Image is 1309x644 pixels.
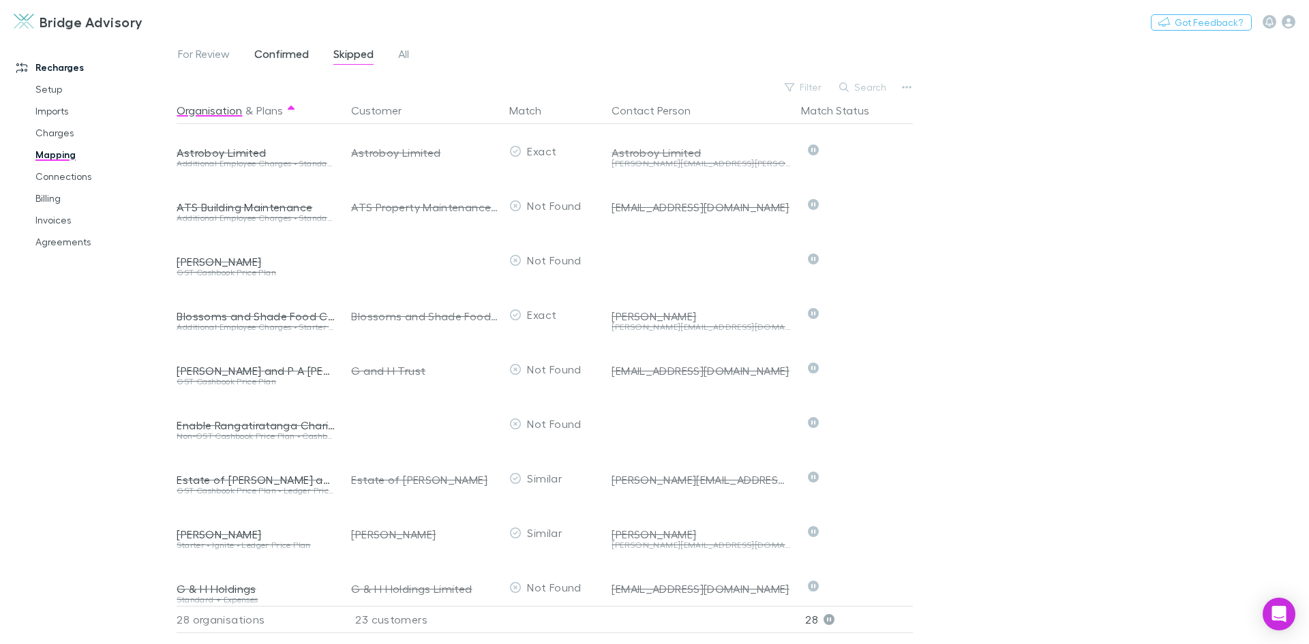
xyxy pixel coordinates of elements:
div: G and H Trust [351,343,498,398]
div: Standard + Expenses [177,596,335,604]
div: G & H Holdings [177,582,335,596]
svg: Skipped [808,526,819,537]
a: Billing [22,187,184,209]
div: [PERSON_NAME] [351,507,498,562]
div: [PERSON_NAME][EMAIL_ADDRESS][PERSON_NAME][DOMAIN_NAME] [612,473,790,487]
div: Additional Employee Charges • Starter + Payroll • Ignite [177,323,335,331]
a: Agreements [22,231,184,253]
div: ATS Building Maintenance [177,200,335,214]
div: Blossoms and Shade Food Co. Limited [351,289,498,343]
div: [PERSON_NAME] and P A [PERSON_NAME] [177,364,335,378]
div: Estate of [PERSON_NAME] and Estate of [PERSON_NAME] [177,473,335,487]
div: [PERSON_NAME] [612,309,790,323]
div: G & H Holdings Limited [351,562,498,616]
span: Not Found [527,417,581,430]
a: Recharges [3,57,184,78]
span: Not Found [527,581,581,594]
div: GST Cashbook Price Plan [177,269,335,277]
a: Bridge Advisory [5,5,151,38]
svg: Skipped [808,199,819,210]
div: [PERSON_NAME][EMAIL_ADDRESS][PERSON_NAME][PERSON_NAME][DOMAIN_NAME] [612,159,790,168]
div: Open Intercom Messenger [1263,598,1295,630]
div: Estate of [PERSON_NAME] [351,453,498,507]
svg: Skipped [808,254,819,264]
div: [EMAIL_ADDRESS][DOMAIN_NAME] [612,364,790,378]
div: [PERSON_NAME] [612,527,790,541]
div: & [177,97,335,124]
a: Imports [22,100,184,122]
div: 23 customers [340,606,504,633]
svg: Skipped [808,144,819,155]
a: Setup [22,78,184,100]
span: Exact [527,144,556,157]
button: Organisation [177,97,242,124]
div: [PERSON_NAME][EMAIL_ADDRESS][DOMAIN_NAME] [612,541,790,549]
a: Connections [22,166,184,187]
div: 28 organisations [177,606,340,633]
button: Filter [778,79,830,95]
span: Confirmed [254,47,309,65]
svg: Skipped [808,472,819,482]
div: [EMAIL_ADDRESS][DOMAIN_NAME] [612,582,790,596]
a: Invoices [22,209,184,231]
div: Enable Rangatiratanga Charitable Trust [177,418,335,432]
button: Plans [256,97,283,124]
svg: Skipped [808,308,819,319]
div: Additional Employee Charges • Standard + Payroll + Expenses • Ignite • Ledger Price Plan [177,159,335,168]
span: Not Found [527,254,581,266]
svg: Skipped [808,417,819,428]
div: [EMAIL_ADDRESS][DOMAIN_NAME] [612,200,790,214]
div: [PERSON_NAME] [177,527,335,541]
div: Astroboy Limited [351,125,498,180]
div: GST Cashbook Price Plan • Ledger Price Plan [177,487,335,495]
p: 28 [805,607,913,632]
div: Non-GST Cashbook Price Plan • Cashbook (Non-GST) Price Plan [177,432,335,440]
span: Skipped [333,47,374,65]
span: Similar [527,526,562,539]
svg: Skipped [808,363,819,373]
button: Got Feedback? [1151,14,1252,31]
span: Exact [527,308,556,321]
a: Charges [22,122,184,144]
a: Mapping [22,144,184,166]
span: All [398,47,409,65]
button: Customer [351,97,418,124]
svg: Skipped [808,581,819,592]
button: Contact Person [612,97,707,124]
div: [PERSON_NAME][EMAIL_ADDRESS][DOMAIN_NAME] [612,323,790,331]
div: Starter • Ignite • Ledger Price Plan [177,541,335,549]
span: Not Found [527,363,581,375]
div: GST Cashbook Price Plan [177,378,335,386]
div: Additional Employee Charges • Standard + Payroll + Expenses [177,214,335,222]
span: For Review [178,47,230,65]
button: Match Status [801,97,886,124]
div: ATS Property Maintenance and Repairs Limited [351,180,498,234]
span: Similar [527,472,562,485]
div: [PERSON_NAME] [177,255,335,269]
button: Search [832,79,894,95]
span: Not Found [527,199,581,212]
div: Astroboy Limited [612,146,790,159]
div: Astroboy Limited [177,146,335,159]
button: Match [509,97,558,124]
div: Blossoms and Shade Food Co. Limited [177,309,335,323]
h3: Bridge Advisory [40,14,143,30]
img: Bridge Advisory's Logo [14,14,34,30]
